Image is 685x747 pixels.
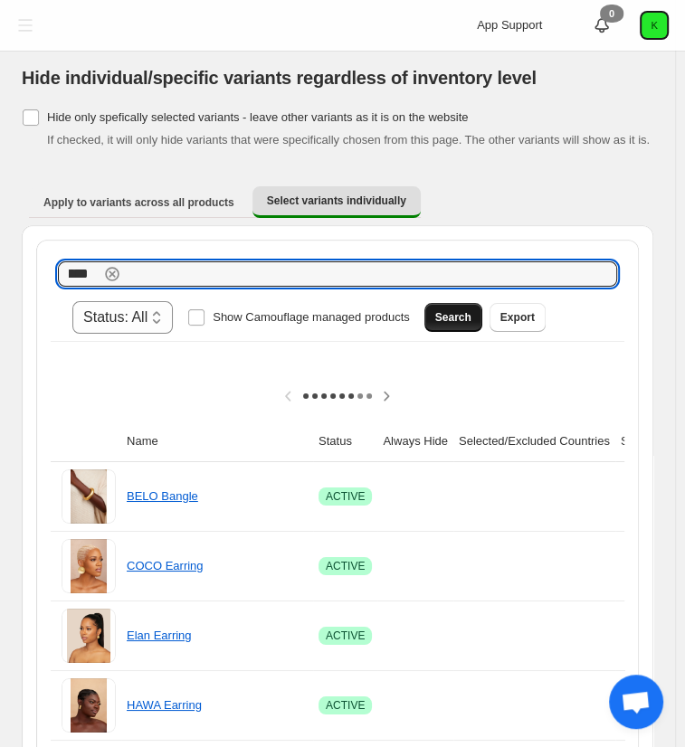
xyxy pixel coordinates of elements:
a: HAWA Earring [127,698,202,712]
span: ACTIVE [326,559,365,573]
text: K [651,20,658,31]
button: Clear [103,265,121,283]
th: Status [313,421,377,462]
button: Scroll table right one column [372,382,401,411]
span: ACTIVE [326,698,365,713]
a: Elan Earring [127,629,192,642]
th: Name [121,421,313,462]
th: Always Hide [377,421,453,462]
span: Hide only spefically selected variants - leave other variants as it is on the website [47,110,468,124]
span: Select variants individually [267,194,406,208]
a: 0 [593,16,611,34]
button: Select variants individually [252,186,421,218]
span: ACTIVE [326,629,365,643]
span: Export [500,310,535,325]
span: If checked, it will only hide variants that were specifically chosen from this page. The other va... [47,133,650,147]
button: Export [490,303,546,332]
div: 0 [600,5,623,23]
button: Toggle menu [9,9,42,42]
button: Search [424,303,482,332]
button: Avatar with initials K [640,11,669,40]
a: COCO Earring [127,559,204,572]
span: ACTIVE [326,489,365,504]
span: App Support [477,18,542,32]
span: Avatar with initials K [642,13,667,38]
span: Search [435,310,471,325]
th: Selected/Excluded Countries [453,421,615,462]
span: Show Camouflage managed products [213,310,410,324]
button: Apply to variants across all products [29,188,249,217]
span: Hide individual/specific variants regardless of inventory level [22,68,537,88]
span: Apply to variants across all products [43,195,234,210]
div: Open chat [609,675,663,729]
a: BELO Bangle [127,489,198,503]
